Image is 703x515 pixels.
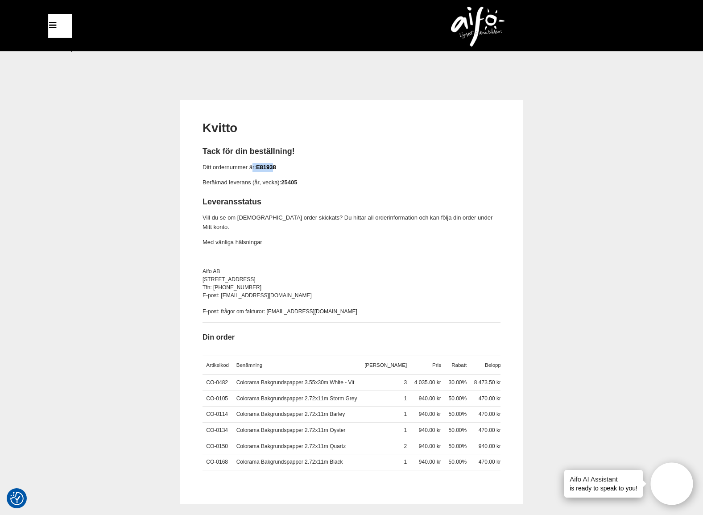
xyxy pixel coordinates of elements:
p: Beräknad leverans (år, vecka): [203,178,500,187]
span: Pris [432,362,441,368]
span: 4 035.00 [414,379,435,386]
div: Aifo AB [203,267,500,275]
div: E-post: [EMAIL_ADDRESS][DOMAIN_NAME] [203,291,500,299]
span: 470.00 [479,427,495,433]
a: Colorama Bakgrundspapper 3.55x30m White - Vit [236,379,355,386]
span: 50.00% [448,395,467,402]
h2: Leveransstatus [203,196,500,208]
span: 3 [404,379,407,386]
div: is ready to speak to you! [564,470,643,498]
a: E81938 [256,164,276,170]
button: Samtyckesinställningar [10,490,24,507]
span: 50.00% [448,443,467,449]
span: 940.00 [419,411,435,417]
a: CO-0105 [206,395,228,402]
span: Rabatt [451,362,467,368]
div: E-post: frågor om fakturor: [EMAIL_ADDRESS][DOMAIN_NAME] [203,307,500,316]
img: Revisit consent button [10,492,24,505]
span: Artikelkod [206,362,229,368]
a: Colorama Bakgrundspapper 2.72x11m Black [236,459,343,465]
span: 940.00 [419,427,435,433]
span: 50.00% [448,427,467,433]
p: Vill du se om [DEMOGRAPHIC_DATA] order skickats? Du hittar all orderinformation och kan följa din... [203,213,500,232]
p: Med vänliga hälsningar [203,238,500,247]
span: 940.00 [419,395,435,402]
a: CO-0134 [206,427,228,433]
a: Colorama Bakgrundspapper 2.72x11m Quartz [236,443,346,449]
a: CO-0150 [206,443,228,449]
a: CO-0168 [206,459,228,465]
a: CO-0114 [206,411,228,417]
a: Colorama Bakgrundspapper 2.72x11m Barley [236,411,345,417]
span: 470.00 [479,411,495,417]
h1: Kvitto [203,120,500,137]
h4: Aifo AI Assistant [570,474,637,484]
span: 940.00 [419,459,435,465]
p: Ditt ordernummer är: [203,163,500,172]
a: CO-0482 [206,379,228,386]
span: 8 473.50 [474,379,495,386]
span: 2 [404,443,407,449]
span: 50.00% [448,459,467,465]
span: 470.00 [479,395,495,402]
span: 30.00% [448,379,467,386]
h3: Din order [203,332,500,342]
span: 1 [404,395,407,402]
a: Colorama Bakgrundspapper 2.72x11m Oyster [236,427,346,433]
span: 50.00% [448,411,467,417]
span: Benämning [236,362,262,368]
span: [PERSON_NAME] [364,362,407,368]
a: Colorama Bakgrundspapper 2.72x11m Storm Grey [236,395,357,402]
h2: Tack för din beställning! [203,146,500,157]
img: logo.png [451,7,505,47]
div: Tfn: [PHONE_NUMBER] [203,283,500,291]
span: 940.00 [419,443,435,449]
span: 940.00 [479,443,495,449]
strong: 25405 [281,179,297,186]
span: Belopp [485,362,501,368]
span: 1 [404,411,407,417]
span: 1 [404,427,407,433]
span: 470.00 [479,459,495,465]
div: [STREET_ADDRESS] [203,275,500,283]
span: 1 [404,459,407,465]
